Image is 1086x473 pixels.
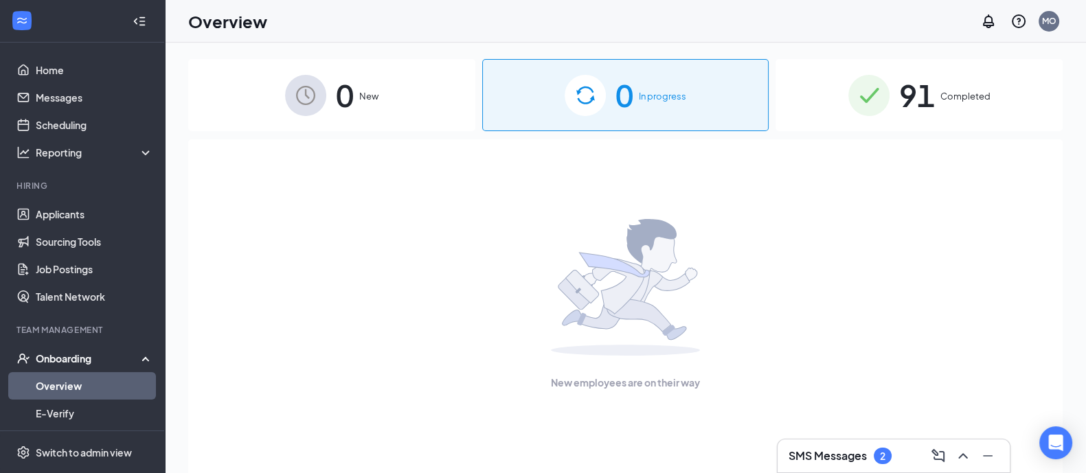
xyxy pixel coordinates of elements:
svg: Notifications [980,13,997,30]
div: Switch to admin view [36,446,132,459]
div: 2 [880,450,885,462]
h1: Overview [188,10,267,33]
div: Reporting [36,146,154,159]
svg: Collapse [133,14,146,28]
span: In progress [639,89,686,103]
svg: Settings [16,446,30,459]
a: Talent Network [36,283,153,310]
button: ComposeMessage [927,445,949,467]
a: Overview [36,372,153,400]
svg: Analysis [16,146,30,159]
div: Team Management [16,324,150,336]
h3: SMS Messages [789,448,867,463]
span: New employees are on their way [551,375,700,390]
a: Messages [36,84,153,111]
a: Scheduling [36,111,153,139]
a: Applicants [36,200,153,228]
span: 91 [899,71,935,119]
button: ChevronUp [952,445,974,467]
svg: ComposeMessage [930,448,947,464]
a: Onboarding Documents [36,427,153,454]
div: Open Intercom Messenger [1039,426,1072,459]
svg: ChevronUp [955,448,971,464]
a: Sourcing Tools [36,228,153,255]
svg: UserCheck [16,351,30,365]
a: E-Verify [36,400,153,427]
a: Home [36,56,153,84]
span: Completed [940,89,991,103]
span: New [359,89,378,103]
button: Minimize [977,445,999,467]
span: 0 [615,71,633,119]
a: Job Postings [36,255,153,283]
div: Onboarding [36,351,142,365]
svg: Minimize [980,448,996,464]
svg: QuestionInfo [1010,13,1027,30]
div: Hiring [16,180,150,192]
svg: WorkstreamLogo [15,14,29,27]
div: MO [1042,15,1056,27]
span: 0 [336,71,354,119]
